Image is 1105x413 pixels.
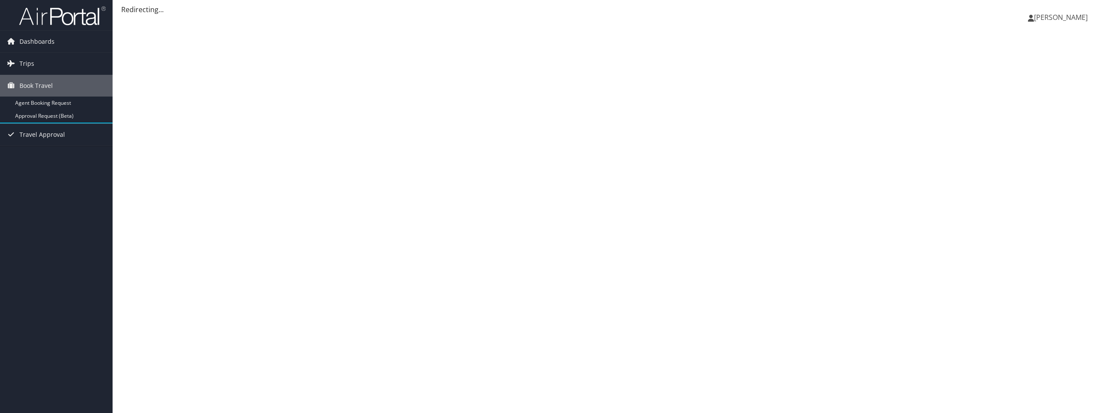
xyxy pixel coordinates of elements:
[121,4,1096,15] div: Redirecting...
[19,31,55,52] span: Dashboards
[19,124,65,145] span: Travel Approval
[19,75,53,97] span: Book Travel
[19,53,34,74] span: Trips
[19,6,106,26] img: airportal-logo.png
[1034,13,1088,22] span: [PERSON_NAME]
[1028,4,1096,30] a: [PERSON_NAME]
